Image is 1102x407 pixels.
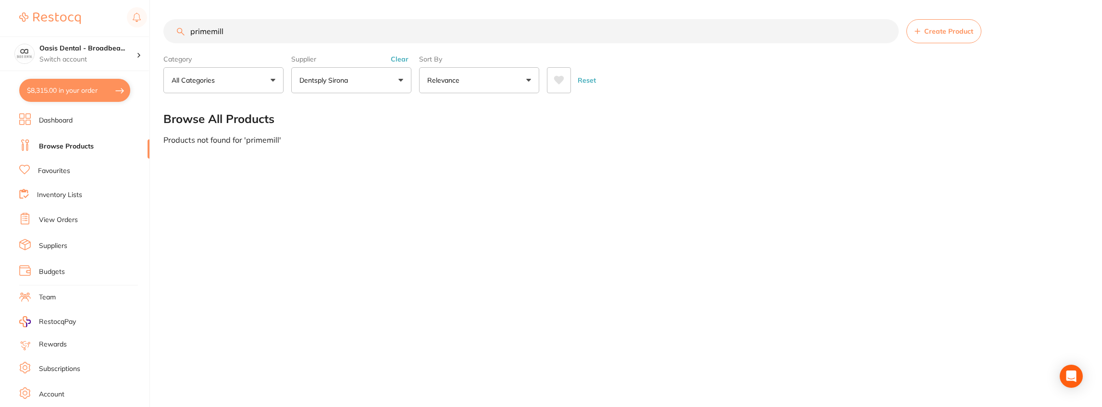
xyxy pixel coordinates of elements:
p: Dentsply Sirona [299,75,352,85]
span: Create Product [924,27,973,35]
img: RestocqPay [19,316,31,327]
label: Category [163,55,284,63]
a: Restocq Logo [19,7,81,29]
a: Dashboard [39,116,73,125]
span: RestocqPay [39,317,76,327]
label: Supplier [291,55,411,63]
button: Create Product [906,19,981,43]
a: Browse Products [39,142,94,151]
button: Relevance [419,67,539,93]
a: View Orders [39,215,78,225]
a: Suppliers [39,241,67,251]
a: Budgets [39,267,65,277]
a: Favourites [38,166,70,176]
p: Relevance [427,75,463,85]
div: Open Intercom Messenger [1060,365,1083,388]
input: Search Products [163,19,899,43]
button: All Categories [163,67,284,93]
a: RestocqPay [19,316,76,327]
button: $8,315.00 in your order [19,79,130,102]
a: Rewards [39,340,67,349]
a: Inventory Lists [37,190,82,200]
button: Clear [388,55,411,63]
a: Account [39,390,64,399]
h2: Browse All Products [163,112,274,126]
div: Products not found for ' primemill ' [163,136,1083,144]
p: All Categories [172,75,219,85]
img: Oasis Dental - Broadbeach [15,44,34,63]
a: Subscriptions [39,364,80,374]
img: Restocq Logo [19,12,81,24]
p: Switch account [39,55,136,64]
label: Sort By [419,55,539,63]
button: Reset [575,67,599,93]
h4: Oasis Dental - Broadbeach [39,44,136,53]
a: Team [39,293,56,302]
button: Dentsply Sirona [291,67,411,93]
